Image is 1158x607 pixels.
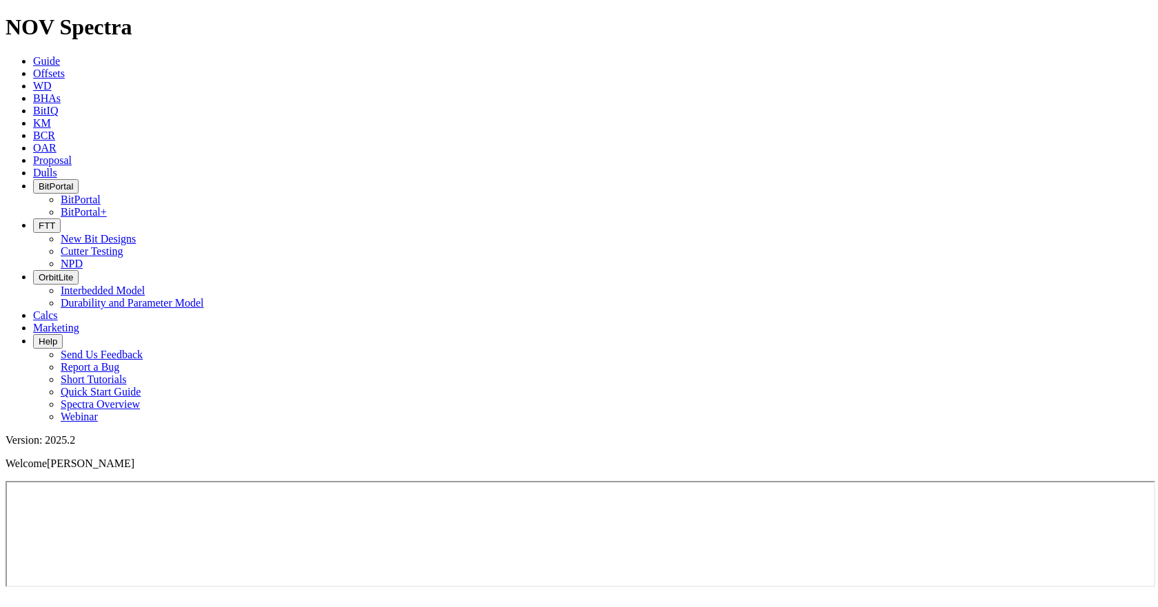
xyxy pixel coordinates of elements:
a: Calcs [33,309,58,321]
a: Send Us Feedback [61,349,143,360]
span: FTT [39,220,55,231]
a: Interbedded Model [61,285,145,296]
span: [PERSON_NAME] [47,457,134,469]
a: New Bit Designs [61,233,136,245]
a: WD [33,80,52,92]
span: OrbitLite [39,272,73,282]
a: Offsets [33,68,65,79]
a: Spectra Overview [61,398,140,410]
a: BitIQ [33,105,58,116]
a: NPD [61,258,83,269]
p: Welcome [6,457,1152,470]
a: Short Tutorials [61,373,127,385]
a: Proposal [33,154,72,166]
a: Report a Bug [61,361,119,373]
a: KM [33,117,51,129]
div: Version: 2025.2 [6,434,1152,446]
button: BitPortal [33,179,79,194]
a: Cutter Testing [61,245,123,257]
button: OrbitLite [33,270,79,285]
button: Help [33,334,63,349]
a: Guide [33,55,60,67]
a: Dulls [33,167,57,178]
a: Quick Start Guide [61,386,141,398]
a: BHAs [33,92,61,104]
button: FTT [33,218,61,233]
a: BitPortal+ [61,206,107,218]
h1: NOV Spectra [6,14,1152,40]
a: OAR [33,142,57,154]
a: Webinar [61,411,98,422]
a: BCR [33,130,55,141]
a: Marketing [33,322,79,333]
span: BitPortal [39,181,73,192]
a: Durability and Parameter Model [61,297,204,309]
a: BitPortal [61,194,101,205]
span: Help [39,336,57,347]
